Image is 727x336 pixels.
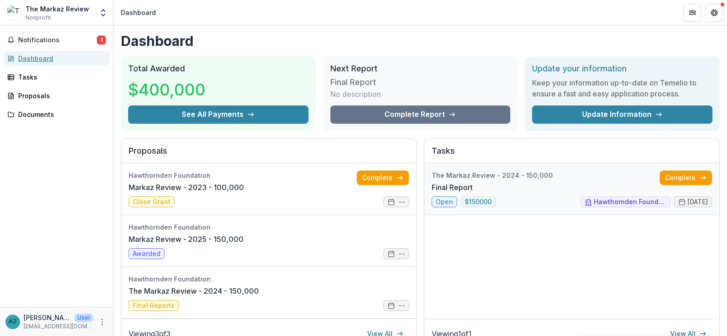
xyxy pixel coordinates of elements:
a: Documents [4,107,110,122]
h2: Tasks [432,146,712,163]
a: Tasks [4,70,110,85]
p: No description [330,89,381,100]
button: More [97,316,108,327]
h2: Proposals [129,146,409,163]
a: The Markaz Review - 2024 - 150,000 [129,286,259,296]
div: Dashboard [121,8,156,17]
a: Markaz Review - 2023 - 100,000 [129,182,244,193]
a: Complete [660,171,712,185]
nav: breadcrumb [117,6,159,19]
div: Documents [18,110,102,119]
button: Open entity switcher [97,4,110,22]
h3: Keep your information up-to-date on Temelio to ensure a fast and easy application process. [532,77,712,99]
div: Proposals [18,91,102,100]
span: 1 [97,35,106,45]
h2: Update your information [532,64,712,74]
div: Tasks [18,72,102,82]
h3: Final Report [330,77,398,87]
button: Get Help [705,4,723,22]
a: Final Report [432,182,473,193]
a: Proposals [4,88,110,103]
p: [PERSON_NAME] [24,313,71,322]
img: The Markaz Review [7,5,22,20]
a: Markaz Review - 2025 - 150,000 [129,234,244,245]
span: Nonprofit [25,14,51,22]
h2: Next Report [330,64,511,74]
div: The Markaz Review [25,4,89,14]
div: Dashboard [18,54,102,63]
a: Dashboard [4,51,110,66]
a: Complete Report [330,105,511,124]
h3: $400,000 [128,77,205,102]
div: Ani Zonneveld [9,319,17,325]
p: User [75,314,93,322]
a: Update Information [532,105,712,124]
button: Notifications1 [4,33,110,47]
button: See All Payments [128,105,309,124]
h2: Total Awarded [128,64,309,74]
span: Notifications [18,36,97,44]
a: Complete [357,171,409,185]
h1: Dashboard [121,33,720,49]
p: [EMAIL_ADDRESS][DOMAIN_NAME] [24,322,93,331]
button: Partners [683,4,702,22]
